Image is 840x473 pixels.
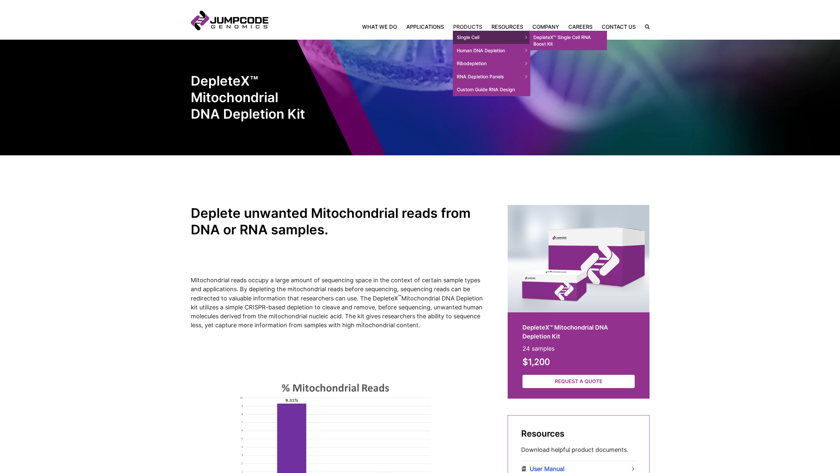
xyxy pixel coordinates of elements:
a: What We Do [362,23,402,31]
h1: DepleteX™ Mitochondrial DNA Depletion Kit [191,73,310,122]
a: Custom Guide RNA Design [453,83,530,96]
h2: DepleteX™ Mitochondrial DNA Depletion Kit [522,323,635,341]
sup: ™ [398,294,401,299]
a: Careers [564,23,597,31]
nav: Primary Navigation [268,23,640,31]
a: Applications [402,23,449,31]
a: Resources [487,23,528,31]
p: Mitochondrial reads occupy a large amount of sequencing space in the context of certain sample ty... [191,276,491,330]
h2: Resources [521,429,636,439]
a: Contact Us [597,23,640,31]
a: Company [528,23,564,31]
label: Search the site. [640,24,650,29]
a: Products [449,23,487,31]
strong: $1,200 [522,357,550,367]
p: 24 samples [522,344,635,353]
span: Human DNA Depletion [453,44,530,57]
a: Request a Quote [522,375,635,388]
p: Download helpful product documents. [521,445,636,454]
span: Single Cell [453,31,530,44]
span: Ribodepletion [453,57,530,70]
a: DepleteX™ Single Cell RNA Boost Kit [529,31,607,50]
h2: Deplete unwanted Mitochondrial reads from DNA or RNA samples. [191,205,491,238]
span: RNA Depletion Panels [453,70,530,83]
